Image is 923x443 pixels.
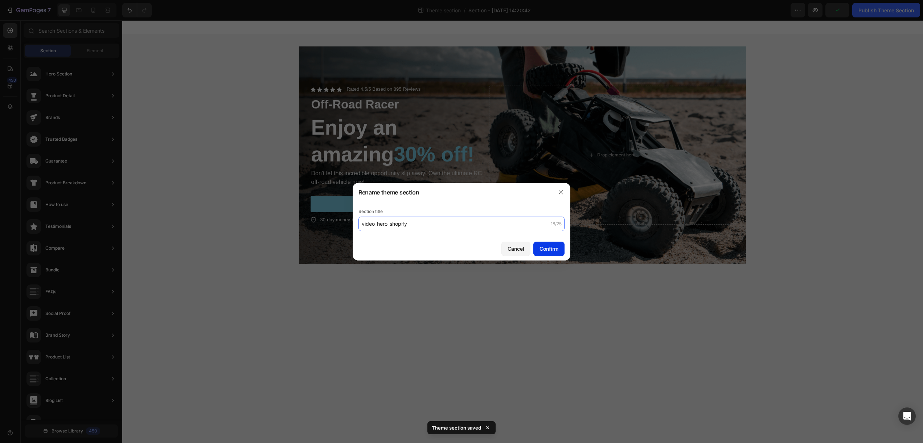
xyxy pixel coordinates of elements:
[198,196,281,203] p: 30-day money-back guarantee included
[272,122,352,145] span: 30% off!
[189,149,363,166] p: Don't let this incredible opportunity slip away! Own the ultimate RC off-road vehicle now!
[358,208,565,215] div: Section title
[235,180,276,188] div: Don’t Miss Out
[508,245,524,253] div: Cancel
[188,176,323,192] button: Don’t Miss Out
[432,424,481,431] p: Theme section saved
[501,242,530,256] button: Cancel
[225,66,299,72] p: Rated 4.5/5 Based on 895 Reviews
[188,93,364,148] h2: Enjoy an amazing
[189,77,363,92] p: Off-Road Racer
[533,242,565,256] button: Confirm
[551,221,562,227] div: 18/25
[475,132,513,138] div: Drop element here
[358,188,419,197] h3: Rename theme section
[540,245,558,253] div: Confirm
[177,26,624,243] div: Background Image
[898,407,916,425] div: Open Intercom Messenger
